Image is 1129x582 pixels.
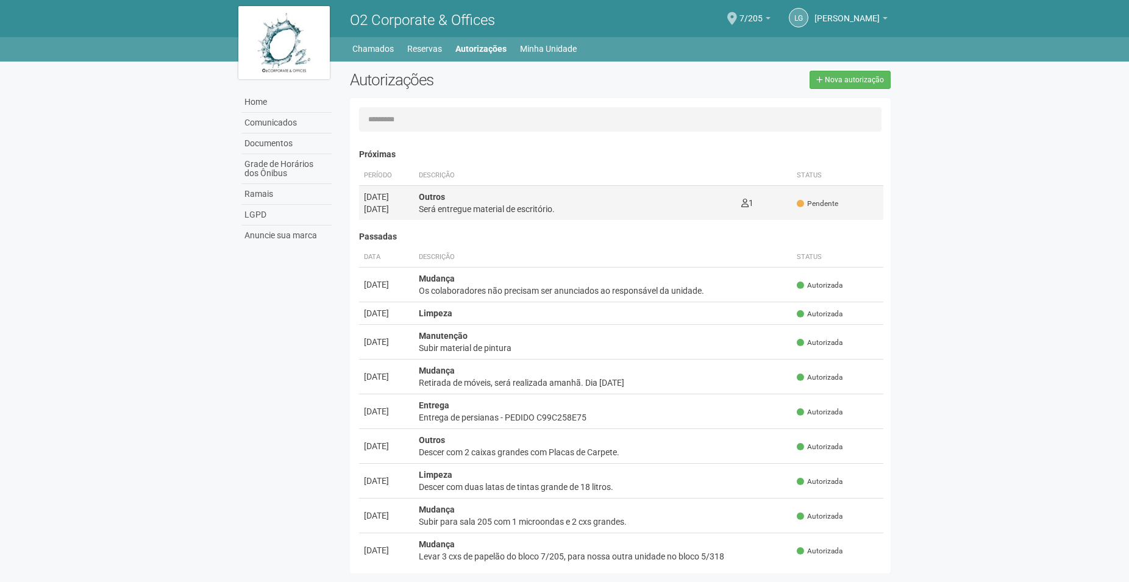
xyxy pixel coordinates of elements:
span: O2 Corporate & Offices [350,12,495,29]
a: Minha Unidade [520,40,577,57]
div: [DATE] [364,279,409,291]
a: Documentos [241,133,332,154]
th: Status [792,166,883,186]
div: [DATE] [364,405,409,417]
a: LG [789,8,808,27]
a: Ramais [241,184,332,205]
span: Autorizada [797,546,842,556]
a: Nova autorização [810,71,891,89]
span: Nova autorização [825,76,884,84]
strong: Manutenção [419,331,468,341]
strong: Outros [419,192,445,202]
strong: Mudança [419,505,455,514]
div: Será entregue material de escritório. [419,203,732,215]
div: [DATE] [364,203,409,215]
h4: Passadas [359,232,883,241]
div: Levar 3 cxs de papelão do bloco 7/205, para nossa outra unidade no bloco 5/318 [419,550,787,562]
a: Autorizações [455,40,507,57]
div: Descer com duas latas de tintas grande de 18 litros. [419,481,787,493]
span: Autorizada [797,338,842,348]
h4: Próximas [359,150,883,159]
strong: Mudança [419,366,455,375]
a: Chamados [352,40,394,57]
span: Autorizada [797,511,842,522]
div: [DATE] [364,371,409,383]
span: 7/205 [739,2,763,23]
span: Autorizada [797,309,842,319]
span: Autorizada [797,477,842,487]
th: Período [359,166,414,186]
strong: Entrega [419,400,449,410]
div: Retirada de móveis, será realizada amanhã. Dia [DATE] [419,377,787,389]
strong: Limpeza [419,470,452,480]
a: Grade de Horários dos Ônibus [241,154,332,184]
a: LGPD [241,205,332,225]
div: Subir material de pintura [419,342,787,354]
strong: Outros [419,435,445,445]
a: Anuncie sua marca [241,225,332,246]
div: [DATE] [364,509,409,522]
span: Autorizada [797,407,842,417]
span: Autorizada [797,280,842,291]
h2: Autorizações [350,71,611,89]
div: Subir para sala 205 com 1 microondas e 2 cxs grandes. [419,516,787,528]
a: Comunicados [241,113,332,133]
strong: Limpeza [419,308,452,318]
div: [DATE] [364,475,409,487]
strong: Mudança [419,539,455,549]
a: Reservas [407,40,442,57]
span: 1 [741,198,753,208]
img: logo.jpg [238,6,330,79]
div: [DATE] [364,307,409,319]
a: [PERSON_NAME] [814,15,888,25]
div: Descer com 2 caixas grandes com Placas de Carpete. [419,446,787,458]
div: Os colaboradores não precisam ser anunciados ao responsável da unidade. [419,285,787,297]
span: Pendente [797,199,838,209]
span: Autorizada [797,372,842,383]
a: 7/205 [739,15,771,25]
th: Status [792,247,883,268]
span: Luiz Guilherme Menezes da Silva [814,2,880,23]
a: Home [241,92,332,113]
th: Descrição [414,247,792,268]
div: [DATE] [364,336,409,348]
div: [DATE] [364,440,409,452]
div: [DATE] [364,191,409,203]
th: Data [359,247,414,268]
div: Entrega de persianas - PEDIDO C99C258E75 [419,411,787,424]
span: Autorizada [797,442,842,452]
div: [DATE] [364,544,409,556]
strong: Mudança [419,274,455,283]
th: Descrição [414,166,736,186]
